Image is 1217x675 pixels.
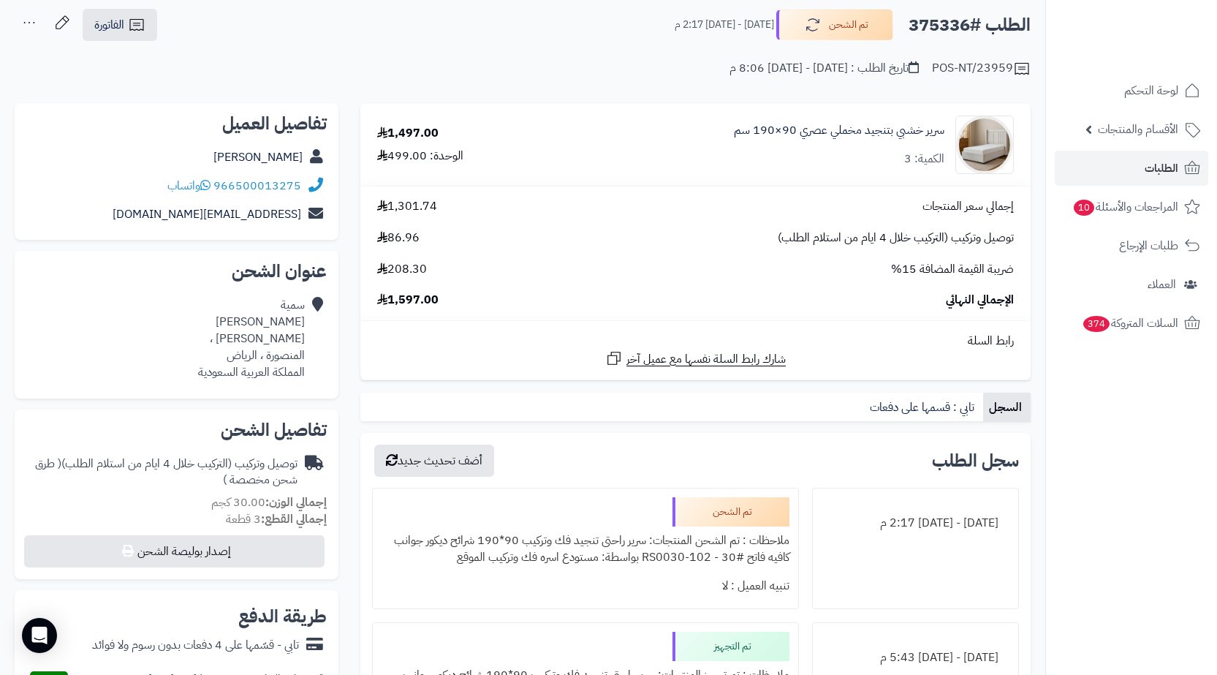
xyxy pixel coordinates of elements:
span: السلات المتروكة [1082,313,1178,333]
small: 3 قطعة [226,510,327,528]
small: 30.00 كجم [211,494,327,511]
a: المراجعات والأسئلة10 [1055,189,1208,225]
span: العملاء [1148,274,1176,295]
a: [PERSON_NAME] [213,148,303,166]
h2: تفاصيل الشحن [26,421,327,439]
a: تابي : قسمها على دفعات [864,393,983,422]
span: طلبات الإرجاع [1119,235,1178,256]
div: Open Intercom Messenger [22,618,57,653]
a: [EMAIL_ADDRESS][DOMAIN_NAME] [113,205,301,223]
span: 10 [1074,200,1094,216]
span: 1,597.00 [377,292,439,309]
span: الأقسام والمنتجات [1098,119,1178,140]
a: 966500013275 [213,177,301,195]
button: أضف تحديث جديد [374,445,494,477]
div: [DATE] - [DATE] 5:43 م [822,644,1009,672]
a: طلبات الإرجاع [1055,228,1208,263]
span: الطلبات [1145,158,1178,178]
div: 1,497.00 [377,125,439,142]
span: شارك رابط السلة نفسها مع عميل آخر [626,351,786,368]
span: إجمالي سعر المنتجات [922,198,1014,215]
span: الفاتورة [94,16,124,34]
small: [DATE] - [DATE] 2:17 م [675,18,774,32]
div: توصيل وتركيب (التركيب خلال 4 ايام من استلام الطلب) [26,456,297,489]
a: سرير خشبي بتنجيد مخملي عصري 90×190 سم [734,122,944,139]
div: الوحدة: 499.00 [377,148,463,165]
div: تابي - قسّمها على 4 دفعات بدون رسوم ولا فوائد [92,637,299,654]
a: الطلبات [1055,151,1208,186]
div: الكمية: 3 [904,151,944,167]
div: تم التجهيز [672,632,789,661]
span: 374 [1083,316,1110,332]
a: شارك رابط السلة نفسها مع عميل آخر [605,350,786,368]
h2: طريقة الدفع [238,608,327,625]
h2: الطلب #375336 [909,10,1031,40]
button: تم الشحن [776,10,893,40]
a: العملاء [1055,267,1208,302]
h2: عنوان الشحن [26,263,327,280]
div: تنبيه العميل : لا [382,572,789,600]
a: واتساب [167,177,211,195]
strong: إجمالي الوزن: [265,494,327,511]
div: [DATE] - [DATE] 2:17 م [822,509,1009,538]
strong: إجمالي القطع: [261,510,327,528]
a: السلات المتروكة374 [1055,306,1208,341]
span: الإجمالي النهائي [946,292,1014,309]
a: الفاتورة [83,9,157,41]
a: لوحة التحكم [1055,73,1208,108]
span: 86.96 [377,230,420,246]
span: لوحة التحكم [1124,80,1178,101]
img: 1756282711-1-90x90.jpg [956,116,1013,174]
div: سمية [PERSON_NAME] [PERSON_NAME] ، المنصورة ، الرياض المملكة العربية السعودية [198,297,305,380]
span: ضريبة القيمة المضافة 15% [891,261,1014,278]
div: رابط السلة [366,333,1025,350]
div: تاريخ الطلب : [DATE] - [DATE] 8:06 م [729,60,919,77]
span: 1,301.74 [377,198,437,215]
h3: سجل الطلب [932,452,1019,470]
div: تم الشحن [672,497,789,527]
span: 208.30 [377,261,427,278]
span: ( طرق شحن مخصصة ) [35,455,297,489]
h2: تفاصيل العميل [26,115,327,132]
div: ملاحظات : تم الشحن المنتجات: سرير راحتى تنجيد فك وتركيب 90*190 شرائح ديكور جوانب كافيه فاتح #30 -... [382,527,789,572]
span: المراجعات والأسئلة [1072,197,1178,217]
div: POS-NT/23959 [932,60,1031,78]
span: توصيل وتركيب (التركيب خلال 4 ايام من استلام الطلب) [778,230,1014,246]
button: إصدار بوليصة الشحن [24,535,325,567]
a: السجل [983,393,1031,422]
img: logo-2.png [1118,11,1203,42]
